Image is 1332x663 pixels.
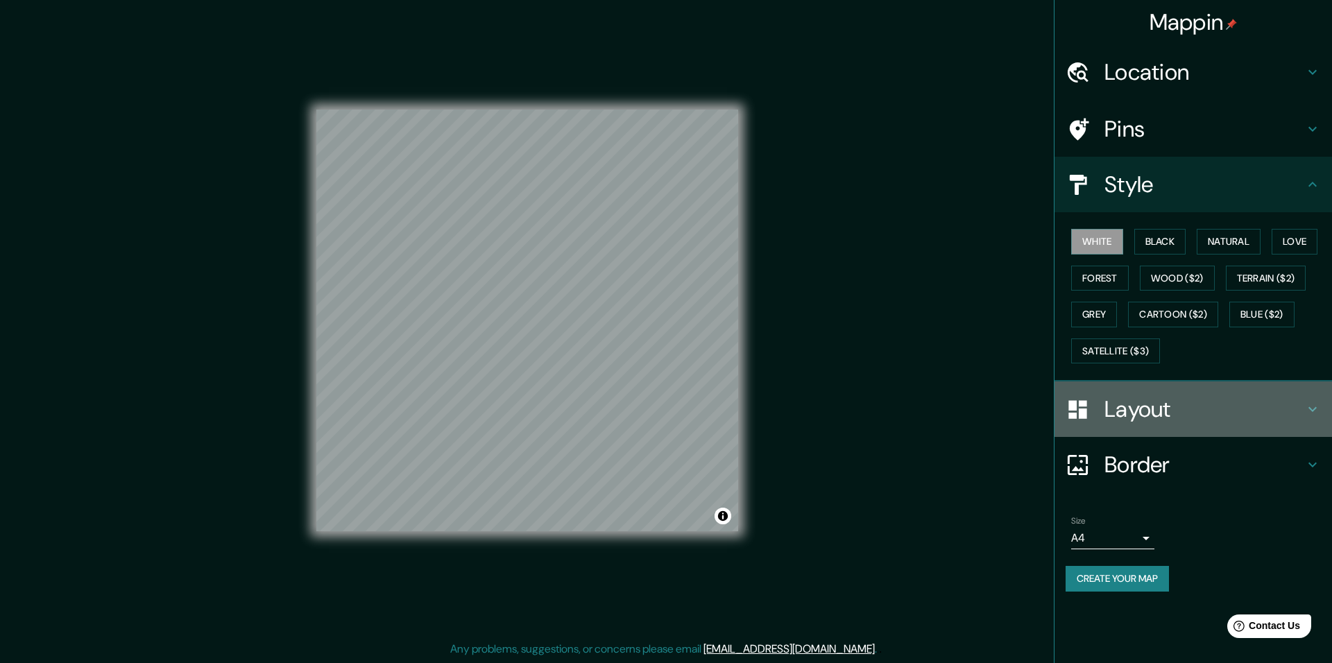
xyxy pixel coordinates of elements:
[1104,171,1304,198] h4: Style
[1104,58,1304,86] h4: Location
[1054,381,1332,437] div: Layout
[1054,437,1332,492] div: Border
[1071,515,1086,527] label: Size
[1134,229,1186,255] button: Black
[1054,157,1332,212] div: Style
[1054,44,1332,100] div: Location
[316,110,738,531] canvas: Map
[1066,566,1169,592] button: Create your map
[1071,229,1123,255] button: White
[1226,266,1306,291] button: Terrain ($2)
[1104,451,1304,479] h4: Border
[1272,229,1317,255] button: Love
[1071,338,1160,364] button: Satellite ($3)
[1104,115,1304,143] h4: Pins
[1140,266,1215,291] button: Wood ($2)
[1226,19,1237,30] img: pin-icon.png
[1229,302,1295,327] button: Blue ($2)
[715,508,731,524] button: Toggle attribution
[879,641,882,657] div: .
[1071,266,1129,291] button: Forest
[1150,8,1238,36] h4: Mappin
[877,641,879,657] div: .
[703,642,875,656] a: [EMAIL_ADDRESS][DOMAIN_NAME]
[1071,302,1117,327] button: Grey
[1128,302,1218,327] button: Cartoon ($2)
[450,641,877,657] p: Any problems, suggestions, or concerns please email .
[1104,395,1304,423] h4: Layout
[1209,609,1317,648] iframe: Help widget launcher
[1197,229,1261,255] button: Natural
[1071,527,1154,549] div: A4
[1054,101,1332,157] div: Pins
